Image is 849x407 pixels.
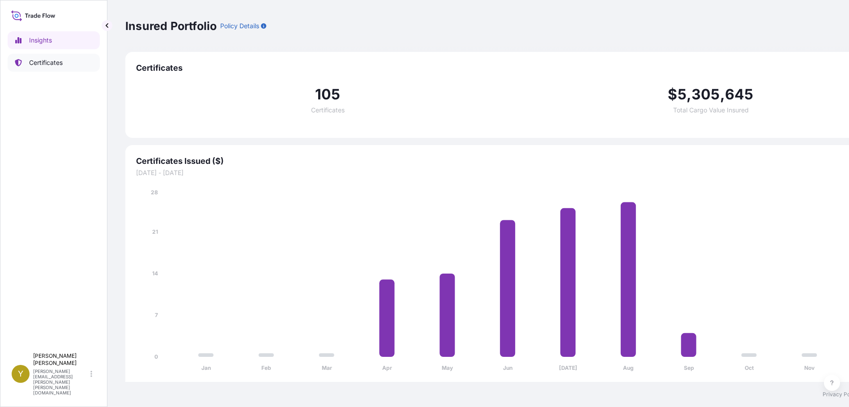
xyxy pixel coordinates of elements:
p: Certificates [29,58,63,67]
span: $ [668,87,677,102]
tspan: Feb [261,364,271,371]
span: Certificates [311,107,345,113]
tspan: Mar [322,364,332,371]
span: 5 [678,87,687,102]
p: Policy Details [220,21,259,30]
tspan: Jun [503,364,512,371]
p: Insights [29,36,52,45]
tspan: Sep [684,364,694,371]
tspan: 0 [154,353,158,360]
tspan: 14 [152,270,158,277]
tspan: 21 [152,228,158,235]
span: 105 [315,87,341,102]
span: Y [18,369,23,378]
a: Insights [8,31,100,49]
span: Total Cargo Value Insured [673,107,749,113]
span: , [720,87,725,102]
p: [PERSON_NAME] [PERSON_NAME] [33,352,89,367]
p: Insured Portfolio [125,19,217,33]
p: [PERSON_NAME][EMAIL_ADDRESS][PERSON_NAME][PERSON_NAME][DOMAIN_NAME] [33,368,89,395]
span: 305 [691,87,720,102]
tspan: Oct [745,364,754,371]
tspan: Nov [804,364,815,371]
tspan: 28 [151,189,158,196]
span: , [687,87,691,102]
tspan: Aug [623,364,634,371]
tspan: [DATE] [559,364,577,371]
tspan: Jan [201,364,211,371]
tspan: Apr [382,364,392,371]
tspan: May [442,364,453,371]
tspan: 7 [155,312,158,318]
span: 645 [725,87,754,102]
a: Certificates [8,54,100,72]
